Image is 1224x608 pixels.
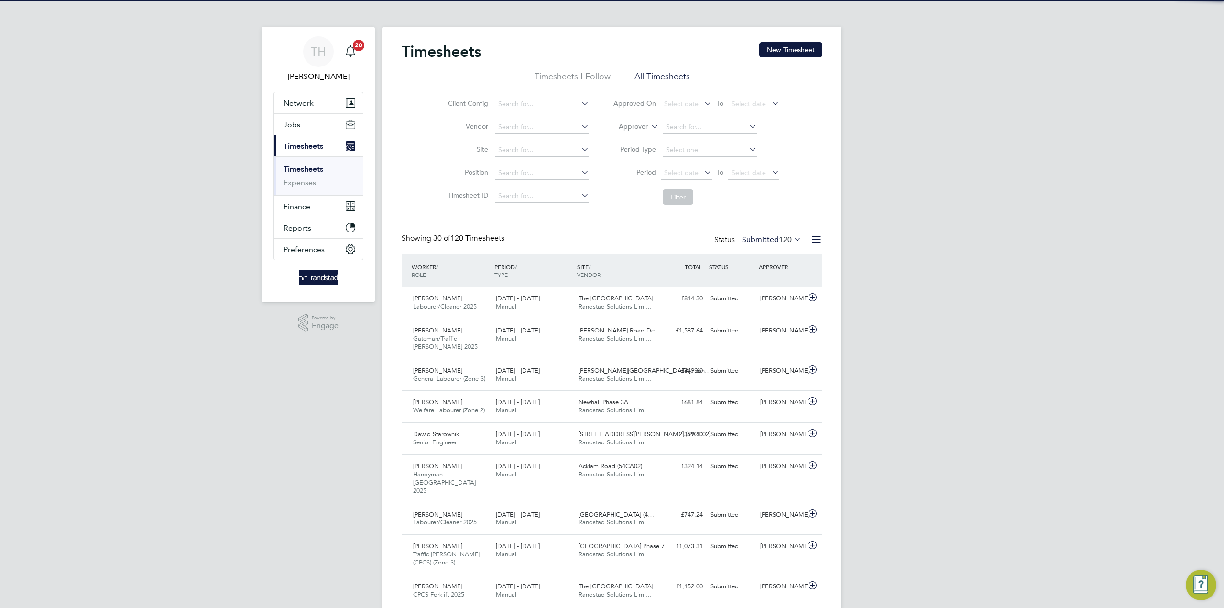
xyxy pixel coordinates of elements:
[496,398,540,406] span: [DATE] - [DATE]
[707,323,756,339] div: Submitted
[657,363,707,379] div: £849.60
[579,334,652,343] span: Randstad Solutions Limi…
[577,271,601,278] span: VENDOR
[284,245,325,254] span: Preferences
[663,121,757,134] input: Search for...
[779,235,792,244] span: 120
[496,334,516,343] span: Manual
[756,539,806,554] div: [PERSON_NAME]
[445,168,488,177] label: Position
[413,550,480,566] span: Traffic [PERSON_NAME] (CPCS) (Zone 3)
[284,120,300,129] span: Jobs
[353,40,364,51] span: 20
[613,168,656,177] label: Period
[535,71,611,88] li: Timesheets I Follow
[732,168,766,177] span: Select date
[495,121,589,134] input: Search for...
[274,217,363,238] button: Reports
[284,202,310,211] span: Finance
[496,438,516,446] span: Manual
[579,438,652,446] span: Randstad Solutions Limi…
[756,363,806,379] div: [PERSON_NAME]
[413,510,462,519] span: [PERSON_NAME]
[496,462,540,470] span: [DATE] - [DATE]
[273,71,363,82] span: Tom Heath
[1186,570,1216,600] button: Engage Resource Center
[402,233,506,243] div: Showing
[579,510,654,519] span: [GEOGRAPHIC_DATA] (4…
[436,263,438,271] span: /
[311,45,326,58] span: TH
[496,470,516,478] span: Manual
[445,191,488,199] label: Timesheet ID
[742,235,801,244] label: Submitted
[657,539,707,554] div: £1,073.31
[445,99,488,108] label: Client Config
[707,459,756,475] div: Submitted
[685,263,702,271] span: TOTAL
[284,99,314,108] span: Network
[756,291,806,307] div: [PERSON_NAME]
[589,263,590,271] span: /
[495,189,589,203] input: Search for...
[298,314,339,332] a: Powered byEngage
[657,427,707,442] div: £2,329.40
[433,233,450,243] span: 30 of
[579,590,652,598] span: Randstad Solutions Limi…
[634,71,690,88] li: All Timesheets
[657,507,707,523] div: £747.24
[273,36,363,82] a: TH[PERSON_NAME]
[496,582,540,590] span: [DATE] - [DATE]
[756,258,806,276] div: APPROVER
[496,590,516,598] span: Manual
[413,438,457,446] span: Senior Engineer
[413,582,462,590] span: [PERSON_NAME]
[496,375,516,383] span: Manual
[707,579,756,595] div: Submitted
[579,398,628,406] span: Newhall Phase 3A
[575,258,657,283] div: SITE
[707,539,756,554] div: Submitted
[413,375,485,383] span: General Labourer (Zone 3)
[714,97,726,110] span: To
[579,366,711,375] span: [PERSON_NAME][GEOGRAPHIC_DATA], Soh…
[413,590,464,598] span: CPCS Forklift 2025
[657,459,707,475] div: £324.14
[613,99,656,108] label: Approved On
[657,291,707,307] div: £814.30
[273,270,363,285] a: Go to home page
[657,579,707,595] div: £1,152.00
[274,239,363,260] button: Preferences
[413,430,459,438] span: Dawid Starownik
[605,122,648,132] label: Approver
[274,196,363,217] button: Finance
[707,363,756,379] div: Submitted
[663,144,757,157] input: Select one
[312,314,339,322] span: Powered by
[579,582,659,590] span: The [GEOGRAPHIC_DATA]…
[274,114,363,135] button: Jobs
[409,258,492,283] div: WORKER
[284,223,311,232] span: Reports
[496,326,540,334] span: [DATE] - [DATE]
[657,323,707,339] div: £1,587.64
[707,507,756,523] div: Submitted
[707,291,756,307] div: Submitted
[274,135,363,156] button: Timesheets
[413,302,477,310] span: Labourer/Cleaner 2025
[312,322,339,330] span: Engage
[707,395,756,410] div: Submitted
[496,406,516,414] span: Manual
[262,27,375,302] nav: Main navigation
[413,462,462,470] span: [PERSON_NAME]
[413,366,462,375] span: [PERSON_NAME]
[664,99,699,108] span: Select date
[707,427,756,442] div: Submitted
[445,145,488,154] label: Site
[274,156,363,195] div: Timesheets
[579,294,659,302] span: The [GEOGRAPHIC_DATA]…
[756,459,806,475] div: [PERSON_NAME]
[579,430,710,438] span: [STREET_ADDRESS][PERSON_NAME] (54CC02)
[664,168,699,177] span: Select date
[496,294,540,302] span: [DATE] - [DATE]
